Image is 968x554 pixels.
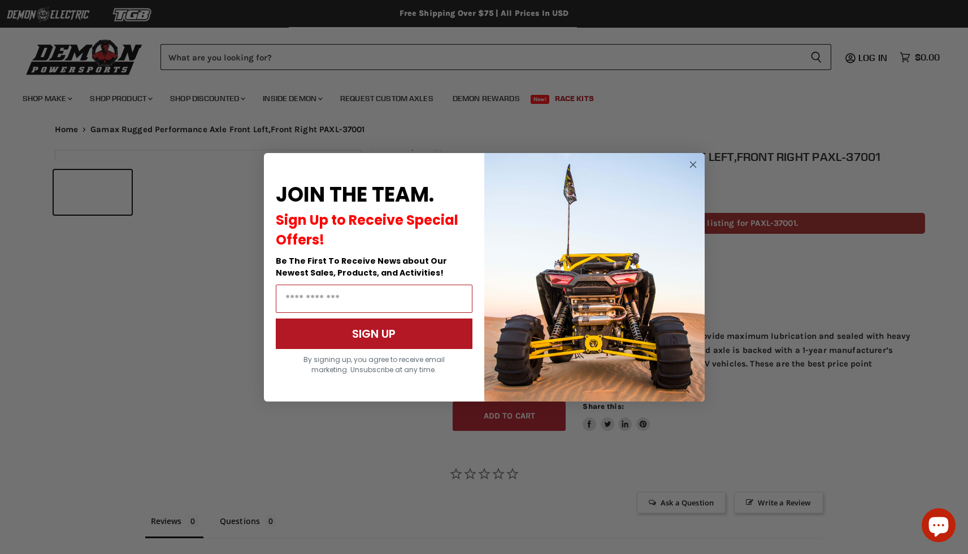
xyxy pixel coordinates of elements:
button: Close dialog [686,158,700,172]
img: a9095488-b6e7-41ba-879d-588abfab540b.jpeg [484,153,705,402]
span: JOIN THE TEAM. [276,180,434,209]
input: Email Address [276,285,472,313]
inbox-online-store-chat: Shopify online store chat [918,508,959,545]
span: By signing up, you agree to receive email marketing. Unsubscribe at any time. [303,355,445,374]
span: Be The First To Receive News about Our Newest Sales, Products, and Activities! [276,255,447,278]
span: Sign Up to Receive Special Offers! [276,211,458,249]
button: SIGN UP [276,319,472,349]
